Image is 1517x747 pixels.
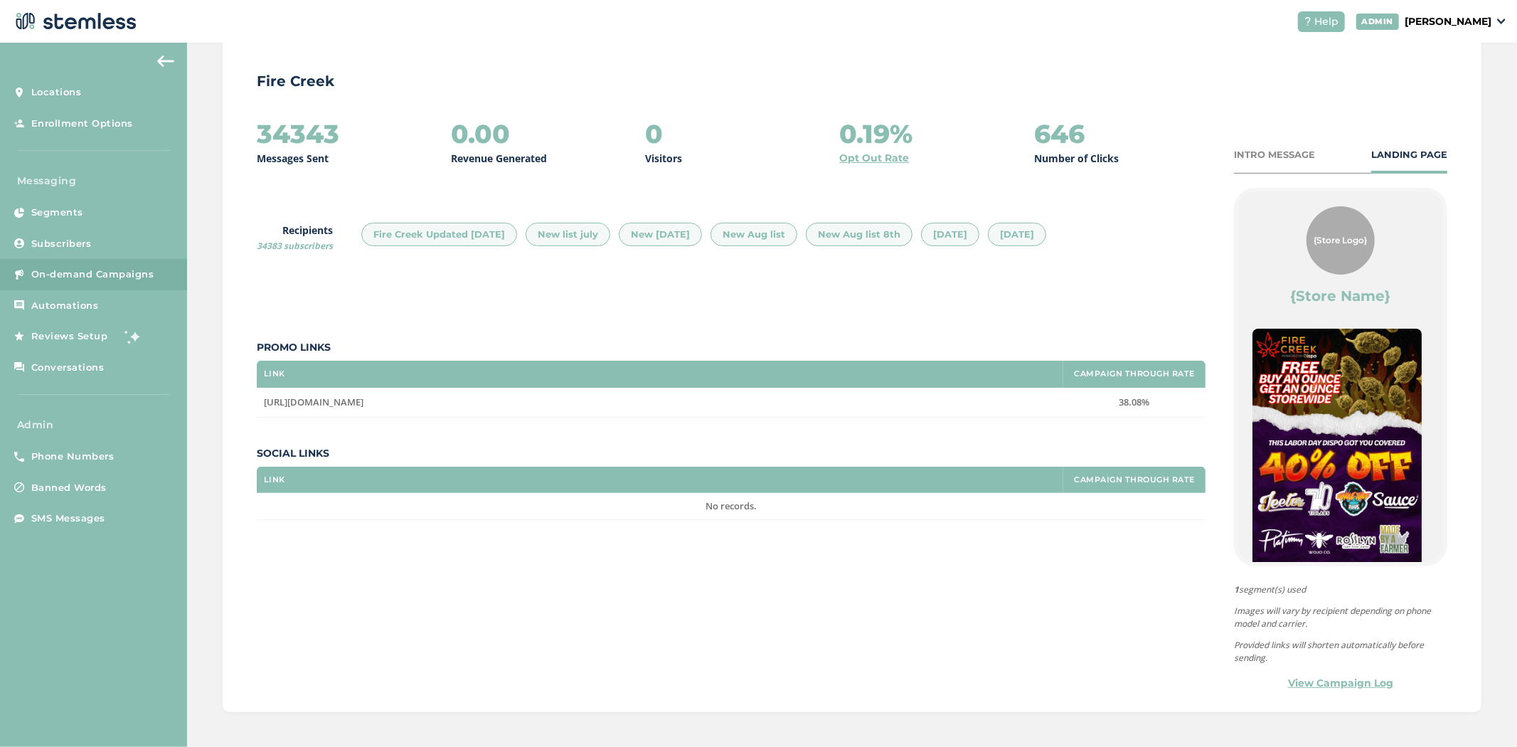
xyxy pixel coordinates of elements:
[31,450,115,464] span: Phone Numbers
[1070,396,1198,408] label: 38.08%
[31,329,108,344] span: Reviews Setup
[1234,605,1447,630] p: Images will vary by recipient depending on phone model and carrier.
[31,481,107,495] span: Banned Words
[645,151,682,166] p: Visitors
[257,120,339,148] h2: 34343
[157,55,174,67] img: icon-arrow-back-accent-c549486e.svg
[988,223,1046,247] div: [DATE]
[31,237,92,251] span: Subscribers
[619,223,702,247] div: New [DATE]
[526,223,610,247] div: New list july
[921,223,979,247] div: [DATE]
[257,151,329,166] p: Messages Sent
[1234,639,1447,664] p: Provided links will shorten automatically before sending.
[31,206,83,220] span: Segments
[706,499,757,512] span: No records.
[119,322,147,351] img: glitter-stars-b7820f95.gif
[31,299,99,313] span: Automations
[840,120,913,148] h2: 0.19%
[1252,329,1422,630] img: 9wM0GUbPfiEBwWb3ieglAiykRIPQJbc5t8quBSUG.png
[1234,583,1239,595] strong: 1
[1034,151,1119,166] p: Number of Clicks
[1234,148,1315,162] div: INTRO MESSAGE
[257,240,333,252] span: 34383 subscribers
[31,361,105,375] span: Conversations
[361,223,517,247] div: Fire Creek Updated [DATE]
[264,475,285,484] label: Link
[1074,369,1195,378] label: Campaign Through Rate
[257,71,1447,91] p: Fire Creek
[1405,14,1491,29] p: [PERSON_NAME]
[1304,17,1312,26] img: icon-help-white-03924b79.svg
[31,117,133,131] span: Enrollment Options
[1234,583,1447,596] span: segment(s) used
[264,369,285,378] label: Link
[451,120,510,148] h2: 0.00
[264,396,1056,408] label: https://disposhops.com/
[1288,676,1393,691] a: View Campaign Log
[1371,148,1447,162] div: LANDING PAGE
[710,223,797,247] div: New Aug list
[31,85,82,100] span: Locations
[1291,286,1391,306] label: {Store Name}
[257,340,1205,355] label: Promo Links
[31,267,154,282] span: On-demand Campaigns
[806,223,912,247] div: New Aug list 8th
[645,120,663,148] h2: 0
[1074,475,1195,484] label: Campaign Through Rate
[11,7,137,36] img: logo-dark-0685b13c.svg
[1446,679,1517,747] iframe: Chat Widget
[1356,14,1400,30] div: ADMIN
[1497,18,1506,24] img: icon_down-arrow-small-66adaf34.svg
[1034,120,1085,148] h2: 646
[840,151,910,166] a: Opt Out Rate
[1315,14,1339,29] span: Help
[31,512,105,526] span: SMS Messages
[257,223,333,253] label: Recipients
[1119,396,1150,408] span: 38.08%
[1314,234,1368,247] span: {Store Logo}
[257,446,1205,461] label: Social Links
[451,151,547,166] p: Revenue Generated
[264,396,363,408] span: [URL][DOMAIN_NAME]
